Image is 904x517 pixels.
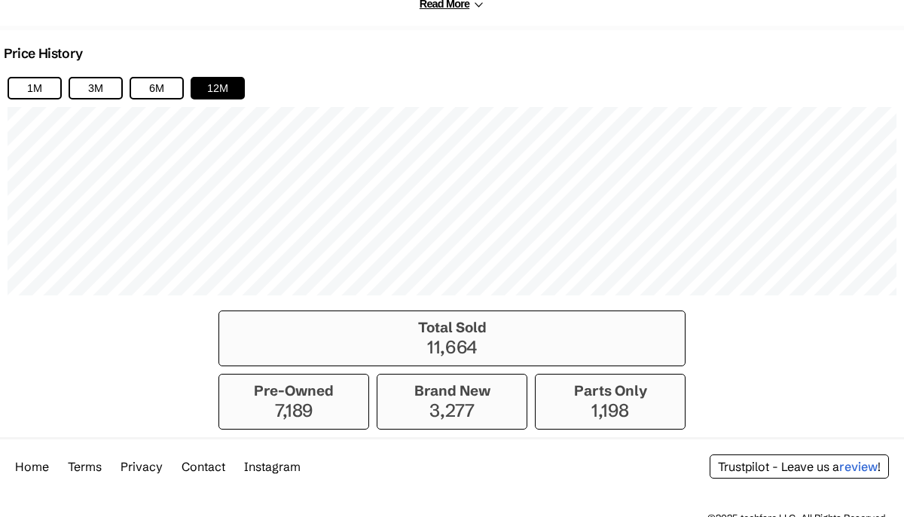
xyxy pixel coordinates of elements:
button: 6M [130,77,184,99]
a: Instagram [244,459,301,474]
button: 3M [69,77,123,99]
span: review [839,459,878,474]
p: 7,189 [227,399,361,421]
a: Privacy [121,459,163,474]
h2: Price History [4,45,83,62]
a: Contact [182,459,225,474]
h3: Brand New [385,382,519,399]
button: 12M [191,77,245,99]
a: Trustpilot - Leave us areview! [718,459,881,474]
a: Home [15,459,49,474]
button: 1M [8,77,62,99]
p: 11,664 [227,336,677,358]
p: 1,198 [543,399,677,421]
h3: Total Sold [227,319,677,336]
p: 3,277 [385,399,519,421]
h3: Parts Only [543,382,677,399]
a: Terms [68,459,102,474]
h3: Pre-Owned [227,382,361,399]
